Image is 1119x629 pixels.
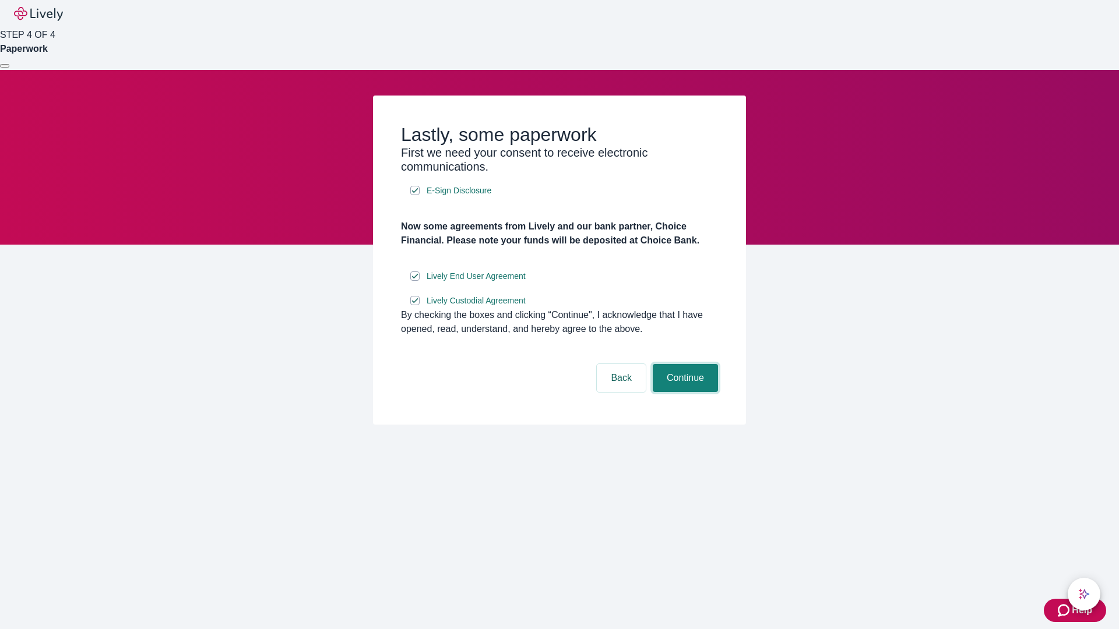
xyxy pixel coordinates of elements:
[1078,588,1090,600] svg: Lively AI Assistant
[427,185,491,197] span: E-Sign Disclosure
[424,294,528,308] a: e-sign disclosure document
[401,146,718,174] h3: First we need your consent to receive electronic communications.
[1072,603,1092,617] span: Help
[424,269,528,284] a: e-sign disclosure document
[427,270,526,282] span: Lively End User Agreement
[401,220,718,248] h4: Now some agreements from Lively and our bank partner, Choice Financial. Please note your funds wi...
[1068,578,1100,610] button: chat
[1044,599,1106,622] button: Zendesk support iconHelp
[14,7,63,21] img: Lively
[653,364,718,392] button: Continue
[1058,603,1072,617] svg: Zendesk support icon
[424,183,494,198] a: e-sign disclosure document
[401,123,718,146] h2: Lastly, some paperwork
[597,364,646,392] button: Back
[427,295,526,307] span: Lively Custodial Agreement
[401,308,718,336] div: By checking the boxes and clicking “Continue", I acknowledge that I have opened, read, understand...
